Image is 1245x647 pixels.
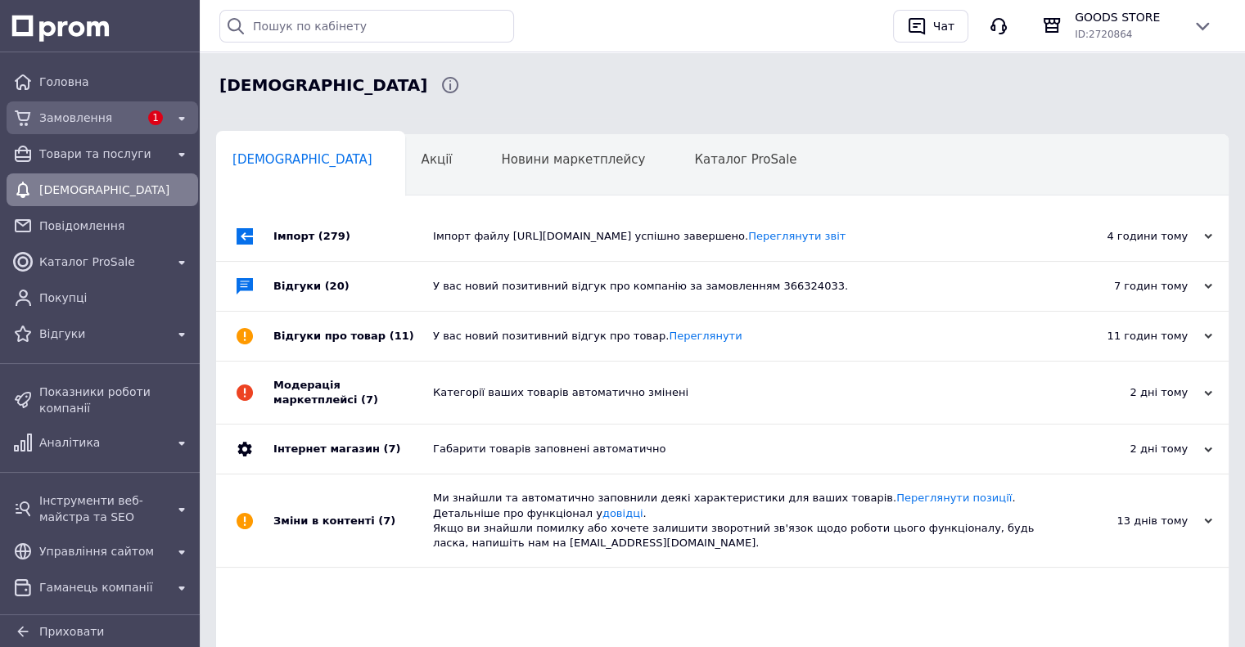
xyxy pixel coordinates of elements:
[1049,329,1212,344] div: 11 годин тому
[39,254,165,270] span: Каталог ProSale
[433,442,1049,456] div: Габарити товарів заповнені автоматично
[1075,9,1180,25] span: GOODS STORE
[39,146,165,162] span: Товари та послуги
[501,152,645,167] span: Новини маркетплейсу
[39,579,165,595] span: Гаманець компанії
[930,14,958,38] div: Чат
[273,362,433,424] div: Модерація маркетплейсі
[39,74,192,90] span: Головна
[39,110,139,126] span: Замовлення
[422,152,453,167] span: Акції
[39,326,165,342] span: Відгуки
[748,230,846,242] a: Переглянути звіт
[39,182,192,198] span: [DEMOGRAPHIC_DATA]
[602,507,643,519] a: довідці
[148,110,163,125] span: 1
[1049,442,1212,456] div: 2 дні тому
[39,492,165,525] span: Інструменти веб-майстра та SEO
[219,74,427,97] span: Сповіщення
[433,229,1049,244] div: Імпорт файлу [URL][DOMAIN_NAME] успішно завершено.
[219,10,514,43] input: Пошук по кабінету
[273,474,433,567] div: Зміни в контенті
[1049,229,1212,244] div: 4 години тому
[318,230,350,242] span: (279)
[273,262,433,311] div: Відгуки
[378,514,395,527] span: (7)
[39,543,165,559] span: Управління сайтом
[273,425,433,474] div: Інтернет магазин
[1049,514,1212,528] div: 13 днів тому
[896,492,1012,504] a: Переглянути позиції
[39,625,104,638] span: Приховати
[433,279,1049,294] div: У вас новий позитивний відгук про компанію за замовленням 366324033.
[390,330,414,342] span: (11)
[1049,385,1212,400] div: 2 дні тому
[669,330,742,342] a: Переглянути
[325,280,350,292] span: (20)
[694,152,796,167] span: Каталог ProSale
[1075,29,1132,40] span: ID: 2720864
[39,384,192,416] span: Показники роботи компанії
[1049,279,1212,294] div: 7 годин тому
[383,443,400,455] span: (7)
[39,218,192,234] span: Повідомлення
[893,10,968,43] button: Чат
[361,393,378,406] span: (7)
[273,212,433,261] div: Імпорт
[39,290,192,306] span: Покупці
[433,329,1049,344] div: У вас новий позитивний відгук про товар.
[433,385,1049,400] div: Категорії ваших товарів автоматично змінені
[433,491,1049,550] div: Ми знайшли та автоматично заповнили деякі характеристики для ваших товарів. . Детальніше про функ...
[273,312,433,361] div: Відгуки про товар
[39,434,165,451] span: Аналітика
[232,152,372,167] span: [DEMOGRAPHIC_DATA]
